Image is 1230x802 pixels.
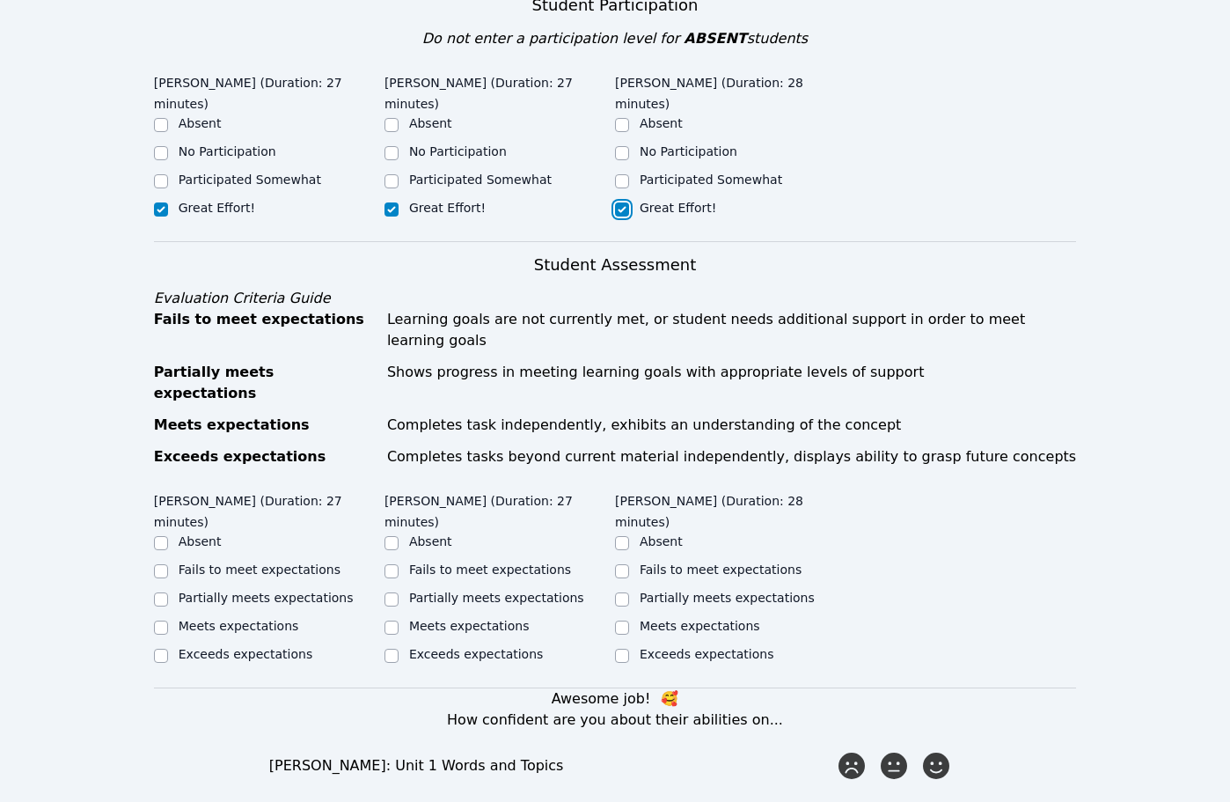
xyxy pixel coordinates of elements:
[179,563,340,577] label: Fails to meet expectations
[661,690,678,707] span: kisses
[640,173,782,187] label: Participated Somewhat
[154,253,1077,277] h3: Student Assessment
[409,144,507,158] label: No Participation
[179,173,321,187] label: Participated Somewhat
[615,67,846,114] legend: [PERSON_NAME] (Duration: 28 minutes)
[409,173,552,187] label: Participated Somewhat
[640,116,683,130] label: Absent
[179,619,299,633] label: Meets expectations
[269,755,834,776] div: [PERSON_NAME]: Unit 1 Words and Topics
[154,67,384,114] legend: [PERSON_NAME] (Duration: 27 minutes)
[640,144,737,158] label: No Participation
[552,690,651,707] span: Awesome job!
[154,362,377,404] div: Partially meets expectations
[154,485,384,533] legend: [PERSON_NAME] (Duration: 27 minutes)
[154,415,377,436] div: Meets expectations
[384,67,615,114] legend: [PERSON_NAME] (Duration: 27 minutes)
[179,591,354,605] label: Partially meets expectations
[640,201,716,215] label: Great Effort!
[640,534,683,548] label: Absent
[154,28,1077,49] div: Do not enter a participation level for students
[154,288,1077,309] div: Evaluation Criteria Guide
[409,591,584,605] label: Partially meets expectations
[409,116,452,130] label: Absent
[409,619,530,633] label: Meets expectations
[387,446,1076,467] div: Completes tasks beyond current material independently, displays ability to grasp future concepts
[179,534,222,548] label: Absent
[179,116,222,130] label: Absent
[640,591,815,605] label: Partially meets expectations
[409,647,543,661] label: Exceeds expectations
[640,619,760,633] label: Meets expectations
[684,30,746,47] span: ABSENT
[409,534,452,548] label: Absent
[447,711,783,728] span: How confident are you about their abilities on...
[384,485,615,533] legend: [PERSON_NAME] (Duration: 27 minutes)
[179,201,255,215] label: Great Effort!
[387,362,1076,404] div: Shows progress in meeting learning goals with appropriate levels of support
[615,485,846,533] legend: [PERSON_NAME] (Duration: 28 minutes)
[179,647,312,661] label: Exceeds expectations
[387,415,1076,436] div: Completes task independently, exhibits an understanding of the concept
[154,446,377,467] div: Exceeds expectations
[640,647,773,661] label: Exceeds expectations
[409,201,486,215] label: Great Effort!
[179,144,276,158] label: No Participation
[640,563,802,577] label: Fails to meet expectations
[154,309,377,351] div: Fails to meet expectations
[387,309,1076,351] div: Learning goals are not currently met, or student needs additional support in order to meet learni...
[409,563,571,577] label: Fails to meet expectations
